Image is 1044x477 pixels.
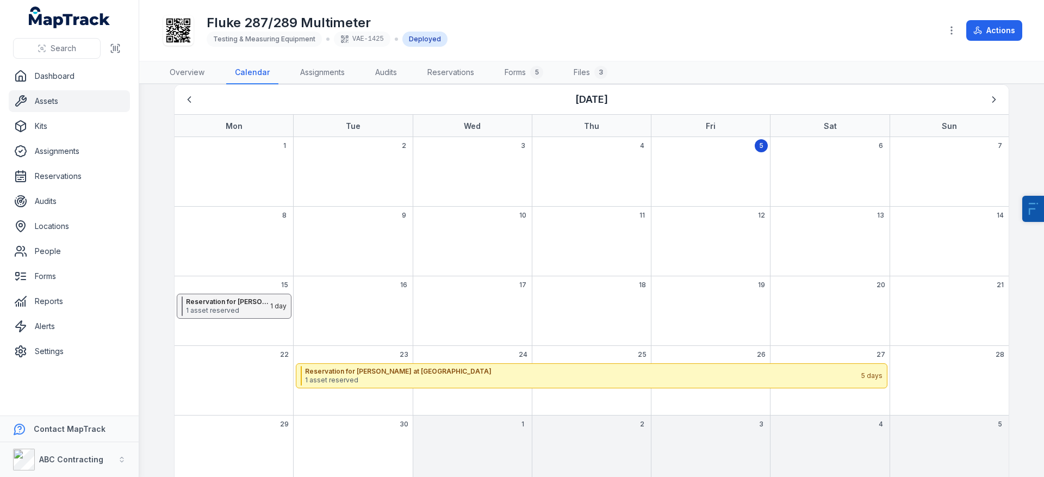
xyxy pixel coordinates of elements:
span: 5 [759,141,763,150]
span: 17 [519,281,526,289]
a: Dashboard [9,65,130,87]
span: 11 [639,211,645,220]
button: Previous [179,89,200,110]
button: Next [984,89,1004,110]
span: 27 [877,350,885,359]
span: 28 [996,350,1004,359]
div: 5 [530,66,543,79]
a: Reports [9,290,130,312]
span: 16 [400,281,407,289]
strong: Sat [824,121,837,131]
a: Files3 [565,61,616,84]
span: 24 [519,350,527,359]
button: Reservation for [PERSON_NAME] at [GEOGRAPHIC_DATA]1 asset reserved1 day [177,294,291,319]
span: 1 asset reserved [305,376,860,385]
strong: Mon [226,121,243,131]
span: 8 [282,211,287,220]
span: 4 [879,420,883,429]
a: Reservations [9,165,130,187]
span: 19 [758,281,765,289]
span: 5 [998,420,1002,429]
a: Alerts [9,315,130,337]
span: Search [51,43,76,54]
span: 23 [400,350,408,359]
span: 26 [757,350,766,359]
h3: [DATE] [575,92,608,107]
a: Forms5 [496,61,552,84]
strong: Reservation for [PERSON_NAME] at [GEOGRAPHIC_DATA] [186,298,269,306]
span: 21 [997,281,1004,289]
div: 3 [594,66,607,79]
a: Settings [9,340,130,362]
a: Audits [9,190,130,212]
div: Deployed [402,32,448,47]
a: Forms [9,265,130,287]
span: 1 asset reserved [186,306,269,315]
h1: Fluke 287/289 Multimeter [207,14,448,32]
strong: Sun [942,121,957,131]
a: People [9,240,130,262]
a: Audits [366,61,406,84]
a: Assets [9,90,130,112]
span: 6 [879,141,883,150]
button: Reservation for [PERSON_NAME] at [GEOGRAPHIC_DATA]1 asset reserved5 days [296,363,887,388]
span: 2 [402,141,406,150]
span: 25 [638,350,647,359]
span: 13 [877,211,884,220]
span: 3 [521,141,525,150]
div: VAE-1425 [334,32,390,47]
span: 20 [877,281,885,289]
strong: Thu [584,121,599,131]
span: 12 [758,211,765,220]
a: Reservations [419,61,483,84]
strong: Contact MapTrack [34,424,105,433]
span: 4 [640,141,644,150]
strong: ABC Contracting [39,455,103,464]
span: 22 [280,350,289,359]
span: Testing & Measuring Equipment [213,35,315,43]
span: 3 [759,420,763,429]
span: 15 [281,281,288,289]
button: Search [13,38,101,59]
strong: Fri [706,121,716,131]
a: Calendar [226,61,278,84]
button: Actions [966,20,1022,41]
a: Overview [161,61,213,84]
span: 30 [400,420,408,429]
a: Kits [9,115,130,137]
span: 10 [519,211,526,220]
a: Assignments [9,140,130,162]
span: 1 [521,420,524,429]
strong: Reservation for [PERSON_NAME] at [GEOGRAPHIC_DATA] [305,367,860,376]
strong: Tue [346,121,361,131]
a: Locations [9,215,130,237]
span: 1 [283,141,286,150]
span: 29 [280,420,289,429]
span: 14 [997,211,1004,220]
a: MapTrack [29,7,110,28]
span: 7 [998,141,1002,150]
span: 2 [640,420,644,429]
a: Assignments [291,61,353,84]
strong: Wed [464,121,481,131]
span: 18 [639,281,646,289]
span: 9 [402,211,406,220]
